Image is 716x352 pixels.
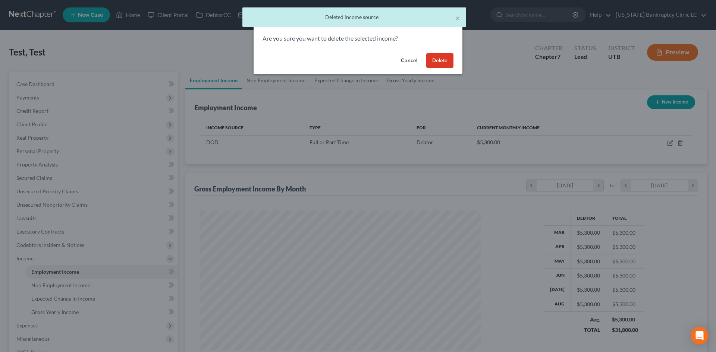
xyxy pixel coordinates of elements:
div: Open Intercom Messenger [691,327,709,345]
button: Cancel [395,53,423,68]
button: × [455,13,460,22]
p: Are you sure you want to delete the selected income? [263,34,453,43]
div: Deleted income source [248,13,460,21]
button: Delete [426,53,453,68]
